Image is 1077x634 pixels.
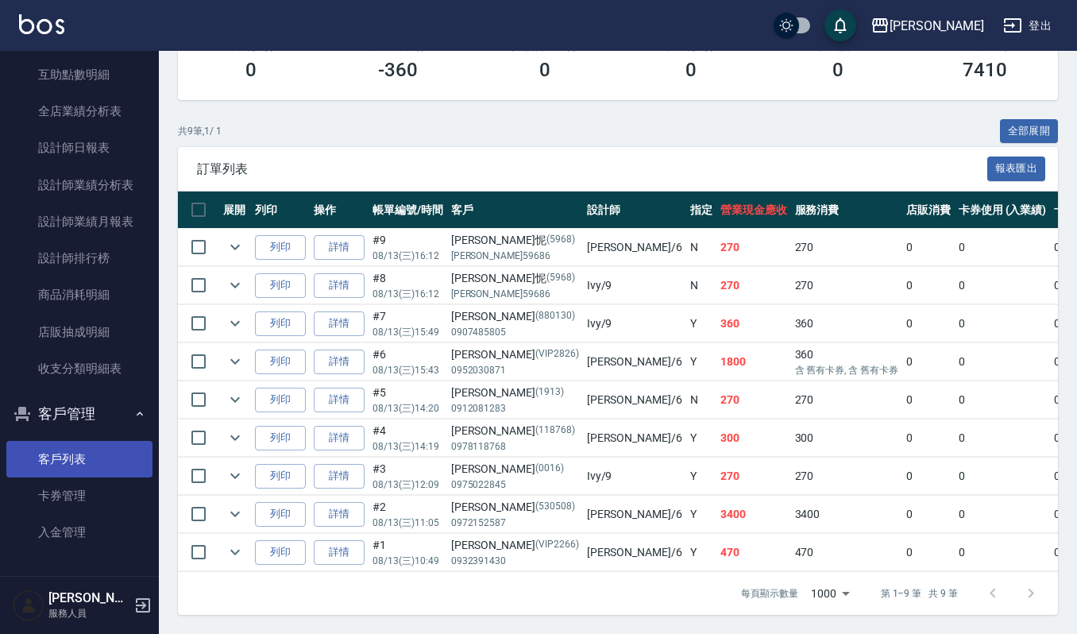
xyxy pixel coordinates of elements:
td: #1 [369,534,447,571]
td: #7 [369,305,447,342]
td: 300 [716,419,791,457]
p: 共 9 筆, 1 / 1 [178,124,222,138]
td: Y [686,534,716,571]
td: Ivy /9 [583,267,686,304]
td: 0 [902,343,955,381]
p: 08/13 (三) 14:19 [373,439,443,454]
h3: -360 [378,59,418,81]
td: [PERSON_NAME] /6 [583,381,686,419]
span: 訂單列表 [197,161,987,177]
button: expand row [223,273,247,297]
button: expand row [223,464,247,488]
td: 0 [902,381,955,419]
td: 270 [791,229,902,266]
td: 0 [955,381,1051,419]
button: 列印 [255,426,306,450]
td: Ivy /9 [583,305,686,342]
button: 列印 [255,540,306,565]
th: 客戶 [447,191,583,229]
p: 含 舊有卡券, 含 舊有卡券 [795,363,898,377]
td: Y [686,305,716,342]
p: 每頁顯示數量 [741,586,798,601]
td: Y [686,343,716,381]
td: N [686,267,716,304]
th: 展開 [219,191,251,229]
td: 360 [791,305,902,342]
a: 詳情 [314,235,365,260]
td: 3400 [791,496,902,533]
button: save [824,10,856,41]
td: 270 [716,229,791,266]
th: 操作 [310,191,369,229]
button: 列印 [255,273,306,298]
p: 服務人員 [48,606,129,620]
td: Y [686,458,716,495]
button: expand row [223,426,247,450]
p: 08/13 (三) 15:43 [373,363,443,377]
td: 270 [791,458,902,495]
p: 0972152587 [451,516,579,530]
td: 0 [955,267,1051,304]
h5: [PERSON_NAME] [48,590,129,606]
button: 報表匯出 [987,157,1046,181]
th: 服務消費 [791,191,902,229]
a: 店販抽成明細 [6,314,152,350]
td: N [686,229,716,266]
th: 營業現金應收 [716,191,791,229]
a: 設計師日報表 [6,130,152,166]
a: 詳情 [314,540,365,565]
td: 300 [791,419,902,457]
p: 0932391430 [451,554,579,568]
p: (118768) [535,423,575,439]
td: #4 [369,419,447,457]
img: Logo [19,14,64,34]
p: 08/13 (三) 10:49 [373,554,443,568]
p: (5968) [546,232,575,249]
td: 3400 [716,496,791,533]
td: 360 [716,305,791,342]
button: expand row [223,502,247,526]
button: 列印 [255,388,306,412]
div: [PERSON_NAME] [451,537,579,554]
p: 08/13 (三) 16:12 [373,249,443,263]
div: [PERSON_NAME]怩 [451,232,579,249]
h3: 0 [539,59,550,81]
th: 指定 [686,191,716,229]
a: 收支分類明細表 [6,350,152,387]
td: #6 [369,343,447,381]
p: (0016) [535,461,564,477]
button: 登出 [997,11,1058,41]
td: 0 [902,305,955,342]
a: 詳情 [314,502,365,527]
button: [PERSON_NAME] [864,10,990,42]
p: 08/13 (三) 12:09 [373,477,443,492]
td: #8 [369,267,447,304]
td: 0 [902,267,955,304]
td: 0 [955,343,1051,381]
td: 0 [955,458,1051,495]
th: 列印 [251,191,310,229]
td: Y [686,419,716,457]
td: [PERSON_NAME] /6 [583,496,686,533]
td: 0 [955,305,1051,342]
p: 08/13 (三) 14:20 [373,401,443,416]
a: 客戶列表 [6,441,152,477]
td: [PERSON_NAME] /6 [583,343,686,381]
button: 列印 [255,502,306,527]
button: expand row [223,540,247,564]
button: 列印 [255,235,306,260]
p: (VIP2266) [535,537,579,554]
td: 270 [791,267,902,304]
td: [PERSON_NAME] /6 [583,419,686,457]
a: 商品消耗明細 [6,276,152,313]
h3: 0 [245,59,257,81]
a: 詳情 [314,350,365,374]
td: 0 [955,419,1051,457]
td: 270 [716,458,791,495]
td: 0 [902,458,955,495]
td: 360 [791,343,902,381]
p: (5968) [546,270,575,287]
h3: 7410 [963,59,1007,81]
button: expand row [223,388,247,412]
a: 詳情 [314,426,365,450]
